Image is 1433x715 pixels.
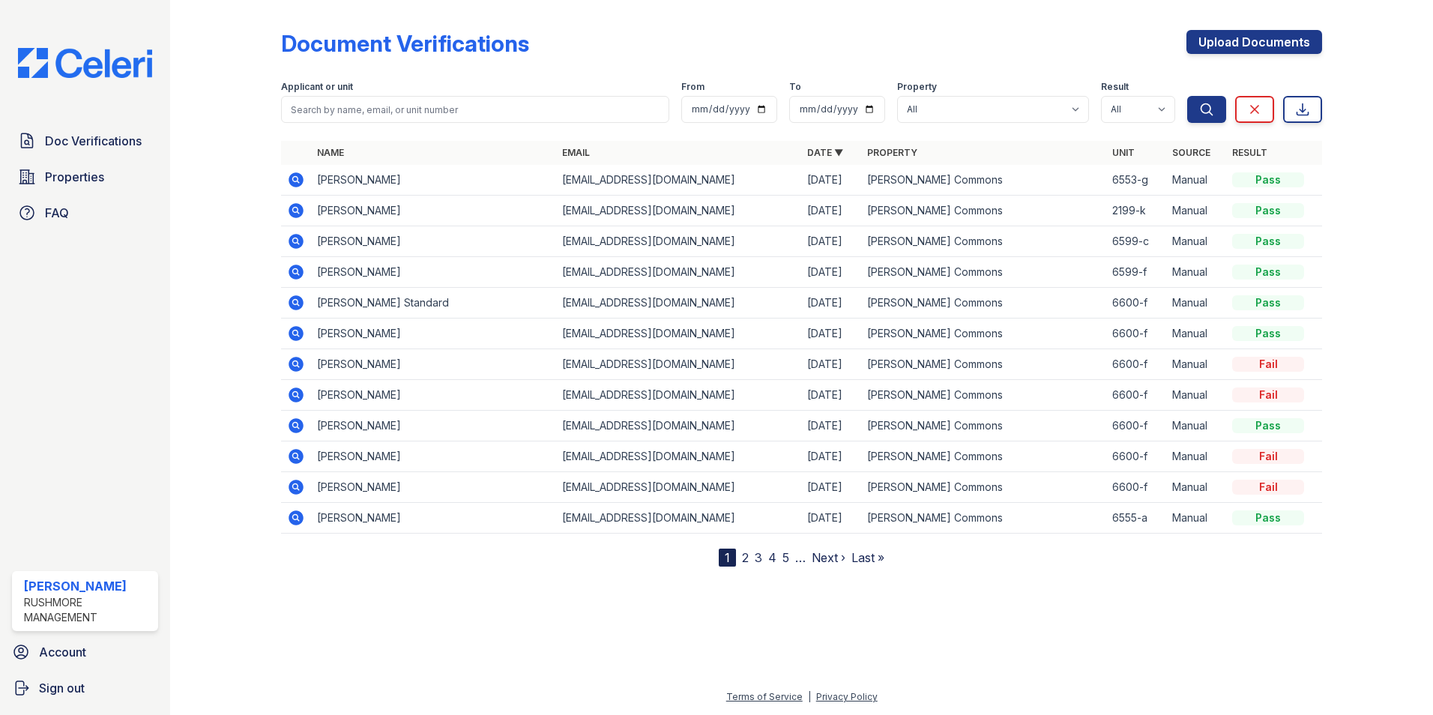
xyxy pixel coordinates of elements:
[281,81,353,93] label: Applicant or unit
[1186,30,1322,54] a: Upload Documents
[556,380,801,411] td: [EMAIL_ADDRESS][DOMAIN_NAME]
[24,577,152,595] div: [PERSON_NAME]
[1106,411,1166,441] td: 6600-f
[39,643,86,661] span: Account
[861,226,1106,257] td: [PERSON_NAME] Commons
[1232,234,1304,249] div: Pass
[311,472,556,503] td: [PERSON_NAME]
[742,550,749,565] a: 2
[1232,295,1304,310] div: Pass
[861,288,1106,319] td: [PERSON_NAME] Commons
[768,550,776,565] a: 4
[556,165,801,196] td: [EMAIL_ADDRESS][DOMAIN_NAME]
[861,349,1106,380] td: [PERSON_NAME] Commons
[45,168,104,186] span: Properties
[801,503,861,534] td: [DATE]
[12,162,158,192] a: Properties
[1166,257,1226,288] td: Manual
[801,441,861,472] td: [DATE]
[861,503,1106,534] td: [PERSON_NAME] Commons
[816,691,878,702] a: Privacy Policy
[801,411,861,441] td: [DATE]
[1166,380,1226,411] td: Manual
[795,549,806,567] span: …
[556,411,801,441] td: [EMAIL_ADDRESS][DOMAIN_NAME]
[861,472,1106,503] td: [PERSON_NAME] Commons
[1232,265,1304,280] div: Pass
[562,147,590,158] a: Email
[1166,165,1226,196] td: Manual
[801,257,861,288] td: [DATE]
[1106,319,1166,349] td: 6600-f
[1232,510,1304,525] div: Pass
[1232,326,1304,341] div: Pass
[1166,411,1226,441] td: Manual
[311,288,556,319] td: [PERSON_NAME] Standard
[12,126,158,156] a: Doc Verifications
[1106,288,1166,319] td: 6600-f
[861,196,1106,226] td: [PERSON_NAME] Commons
[801,196,861,226] td: [DATE]
[681,81,705,93] label: From
[1106,165,1166,196] td: 6553-g
[1166,349,1226,380] td: Manual
[311,319,556,349] td: [PERSON_NAME]
[726,691,803,702] a: Terms of Service
[1232,147,1267,158] a: Result
[861,165,1106,196] td: [PERSON_NAME] Commons
[1232,387,1304,402] div: Fail
[1106,503,1166,534] td: 6555-a
[801,226,861,257] td: [DATE]
[1101,81,1129,93] label: Result
[1106,257,1166,288] td: 6599-f
[801,165,861,196] td: [DATE]
[39,679,85,697] span: Sign out
[867,147,917,158] a: Property
[851,550,884,565] a: Last »
[281,30,529,57] div: Document Verifications
[861,411,1106,441] td: [PERSON_NAME] Commons
[782,550,789,565] a: 5
[311,196,556,226] td: [PERSON_NAME]
[1112,147,1135,158] a: Unit
[807,147,843,158] a: Date ▼
[1106,441,1166,472] td: 6600-f
[556,503,801,534] td: [EMAIL_ADDRESS][DOMAIN_NAME]
[1166,196,1226,226] td: Manual
[311,441,556,472] td: [PERSON_NAME]
[1106,472,1166,503] td: 6600-f
[556,472,801,503] td: [EMAIL_ADDRESS][DOMAIN_NAME]
[556,319,801,349] td: [EMAIL_ADDRESS][DOMAIN_NAME]
[12,198,158,228] a: FAQ
[1232,449,1304,464] div: Fail
[1106,380,1166,411] td: 6600-f
[556,441,801,472] td: [EMAIL_ADDRESS][DOMAIN_NAME]
[556,226,801,257] td: [EMAIL_ADDRESS][DOMAIN_NAME]
[556,196,801,226] td: [EMAIL_ADDRESS][DOMAIN_NAME]
[24,595,152,625] div: Rushmore Management
[808,691,811,702] div: |
[311,257,556,288] td: [PERSON_NAME]
[861,257,1106,288] td: [PERSON_NAME] Commons
[812,550,845,565] a: Next ›
[1232,172,1304,187] div: Pass
[45,132,142,150] span: Doc Verifications
[1106,226,1166,257] td: 6599-c
[556,349,801,380] td: [EMAIL_ADDRESS][DOMAIN_NAME]
[311,349,556,380] td: [PERSON_NAME]
[6,48,164,78] img: CE_Logo_Blue-a8612792a0a2168367f1c8372b55b34899dd931a85d93a1a3d3e32e68fde9ad4.png
[311,226,556,257] td: [PERSON_NAME]
[801,380,861,411] td: [DATE]
[1232,480,1304,495] div: Fail
[1172,147,1210,158] a: Source
[801,472,861,503] td: [DATE]
[1166,288,1226,319] td: Manual
[311,380,556,411] td: [PERSON_NAME]
[755,550,762,565] a: 3
[45,204,69,222] span: FAQ
[861,441,1106,472] td: [PERSON_NAME] Commons
[6,673,164,703] button: Sign out
[6,637,164,667] a: Account
[1232,357,1304,372] div: Fail
[1232,418,1304,433] div: Pass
